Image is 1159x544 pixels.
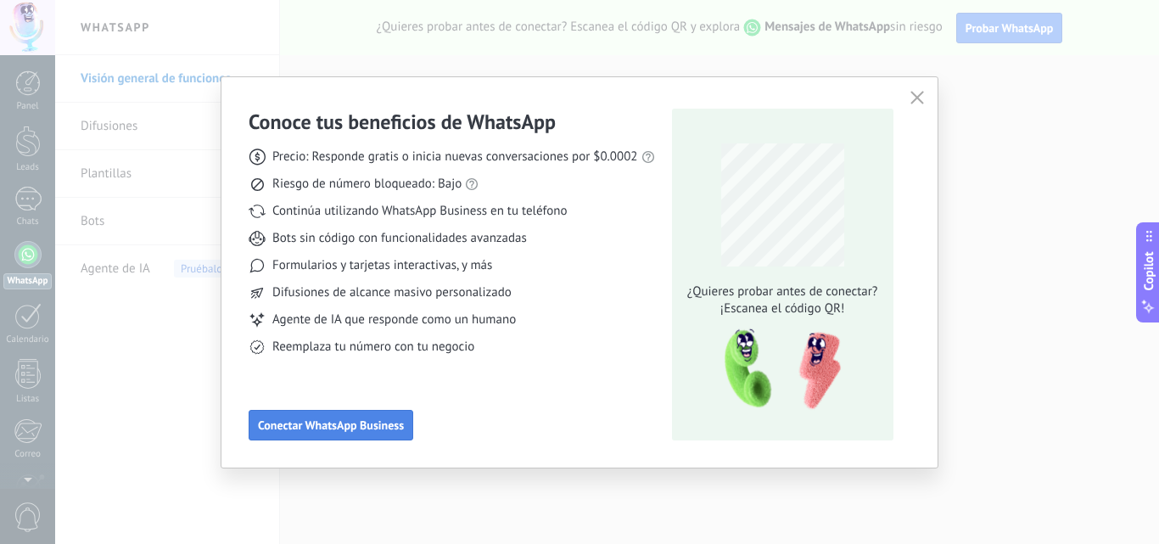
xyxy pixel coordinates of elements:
span: Formularios y tarjetas interactivas, y más [272,257,492,274]
span: Conectar WhatsApp Business [258,419,404,431]
span: ¿Quieres probar antes de conectar? [682,283,882,300]
img: qr-pic-1x.png [710,324,844,415]
button: Conectar WhatsApp Business [249,410,413,440]
span: Reemplaza tu número con tu negocio [272,339,474,356]
span: Continúa utilizando WhatsApp Business en tu teléfono [272,203,567,220]
span: ¡Escanea el código QR! [682,300,882,317]
span: Copilot [1140,251,1157,290]
span: Agente de IA que responde como un humano [272,311,516,328]
span: Riesgo de número bloqueado: Bajo [272,176,462,193]
h3: Conoce tus beneficios de WhatsApp [249,109,556,135]
span: Precio: Responde gratis o inicia nuevas conversaciones por $0.0002 [272,149,638,165]
span: Difusiones de alcance masivo personalizado [272,284,512,301]
span: Bots sin código con funcionalidades avanzadas [272,230,527,247]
